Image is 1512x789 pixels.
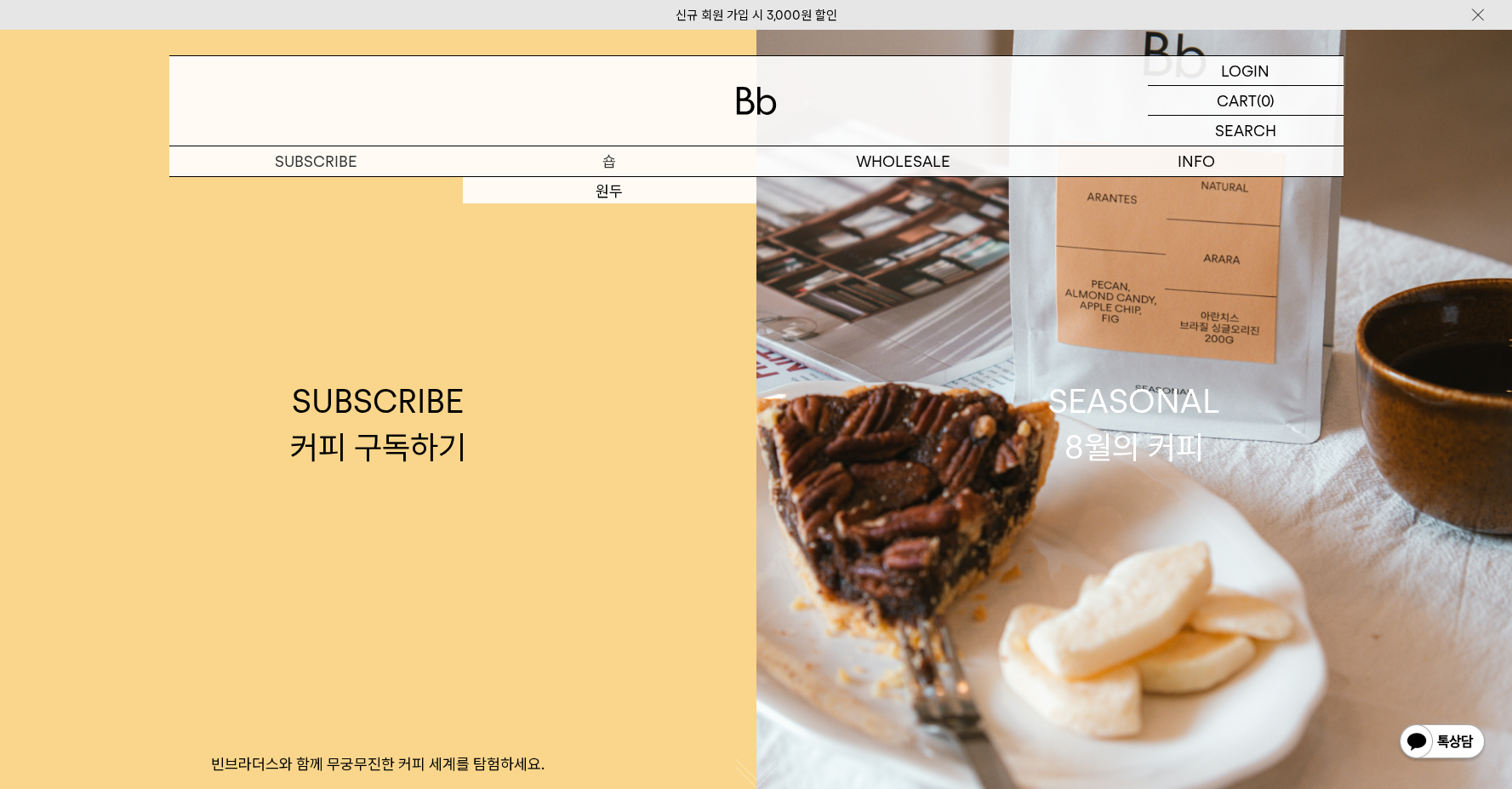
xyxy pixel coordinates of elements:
p: SEARCH [1215,116,1276,146]
a: CART (0) [1148,86,1344,116]
a: LOGIN [1148,56,1344,86]
div: SUBSCRIBE 커피 구독하기 [290,379,466,469]
a: 숍 [463,146,756,176]
p: LOGIN [1221,56,1270,85]
div: SEASONAL 8월의 커피 [1048,379,1220,469]
p: (0) [1257,86,1275,115]
img: 로고 [736,87,777,115]
img: 카카오톡 채널 1:1 채팅 버튼 [1398,723,1486,763]
p: CART [1217,86,1257,115]
p: WHOLESALE [756,146,1050,176]
a: SUBSCRIBE [169,146,463,176]
p: INFO [1050,146,1344,176]
a: 신규 회원 가입 시 3,000원 할인 [676,8,837,23]
a: 원두 [463,177,756,206]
